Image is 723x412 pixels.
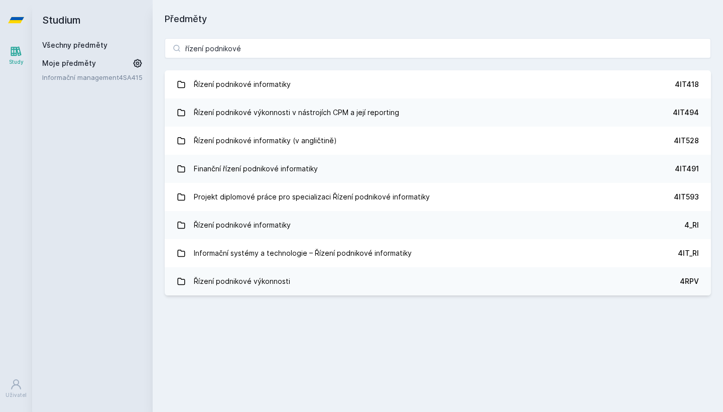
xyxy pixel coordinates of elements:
div: Informační systémy a technologie – Řízení podnikové informatiky [194,243,412,263]
div: Řízení podnikové výkonnosti v nástrojích CPM a její reporting [194,102,399,123]
div: 4IT418 [675,79,699,89]
div: Uživatel [6,391,27,399]
div: Řízení podnikové informatiky (v angličtině) [194,131,337,151]
a: Řízení podnikové výkonnosti 4RPV [165,267,711,295]
div: 4IT_RI [678,248,699,258]
a: Informační management [42,72,119,82]
div: Řízení podnikové informatiky [194,215,291,235]
a: Study [2,40,30,71]
div: Řízení podnikové výkonnosti [194,271,290,291]
div: 4IT494 [673,108,699,118]
a: Řízení podnikové výkonnosti v nástrojích CPM a její reporting 4IT494 [165,98,711,127]
div: 4_RI [684,220,699,230]
input: Název nebo ident předmětu… [165,38,711,58]
div: Study [9,58,24,66]
div: 4IT593 [674,192,699,202]
a: Finanční řízení podnikové informatiky 4IT491 [165,155,711,183]
a: Všechny předměty [42,41,107,49]
a: Řízení podnikové informatiky 4_RI [165,211,711,239]
a: Řízení podnikové informatiky 4IT418 [165,70,711,98]
div: 4IT528 [674,136,699,146]
a: Řízení podnikové informatiky (v angličtině) 4IT528 [165,127,711,155]
div: 4RPV [680,276,699,286]
a: Projekt diplomové práce pro specializaci Řízení podnikové informatiky 4IT593 [165,183,711,211]
a: 4SA415 [119,73,143,81]
div: Finanční řízení podnikové informatiky [194,159,318,179]
span: Moje předměty [42,58,96,68]
a: Informační systémy a technologie – Řízení podnikové informatiky 4IT_RI [165,239,711,267]
div: Řízení podnikové informatiky [194,74,291,94]
div: 4IT491 [675,164,699,174]
div: Projekt diplomové práce pro specializaci Řízení podnikové informatiky [194,187,430,207]
a: Uživatel [2,373,30,404]
h1: Předměty [165,12,711,26]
